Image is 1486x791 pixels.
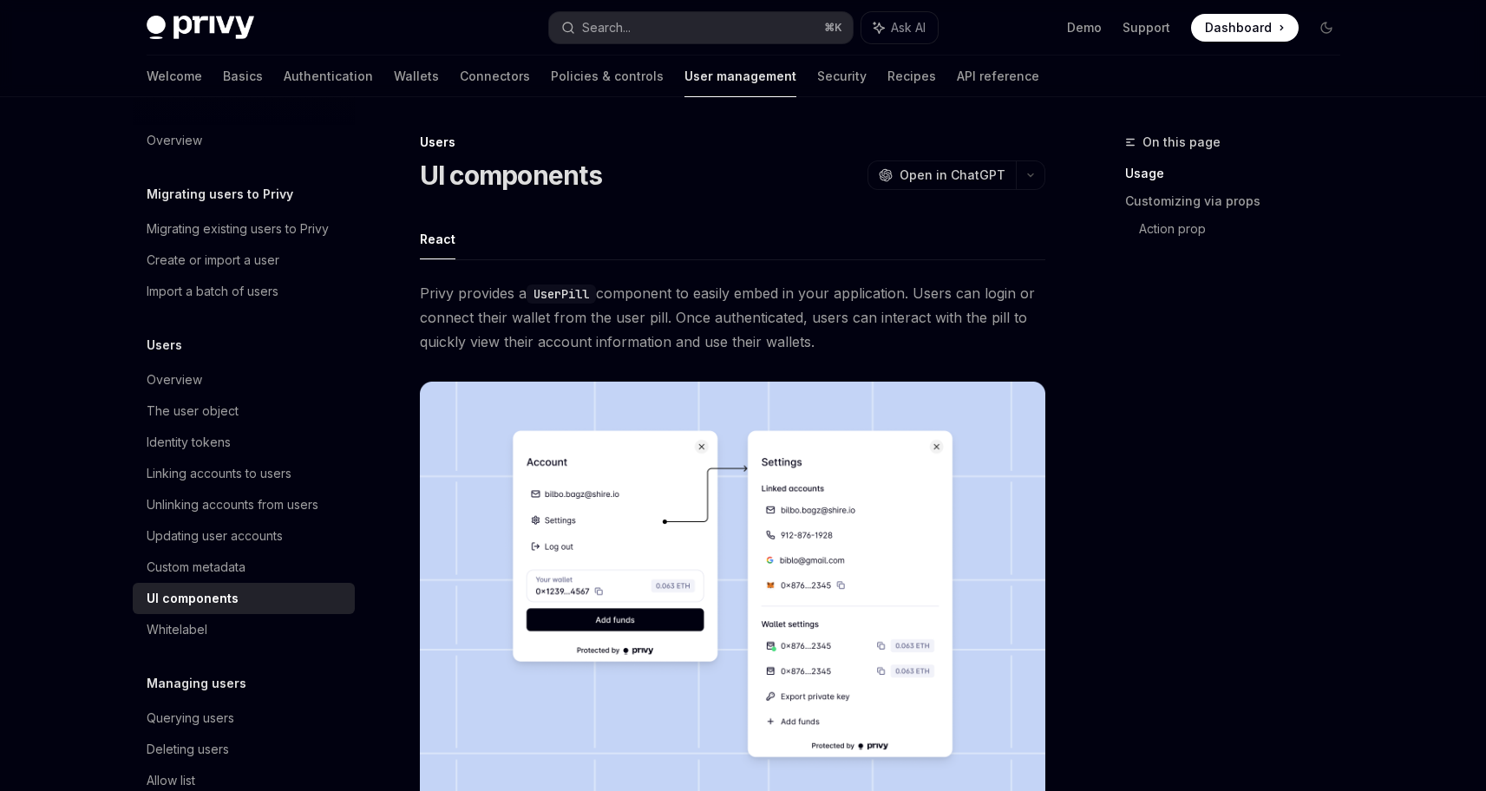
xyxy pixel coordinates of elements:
a: Action prop [1139,215,1354,243]
div: Search... [582,17,631,38]
div: Users [420,134,1045,151]
div: UI components [147,588,239,609]
div: Updating user accounts [147,526,283,546]
a: Dashboard [1191,14,1299,42]
h5: Users [147,335,182,356]
div: Identity tokens [147,432,231,453]
h1: UI components [420,160,602,191]
div: The user object [147,401,239,422]
a: User management [684,56,796,97]
a: The user object [133,395,355,427]
a: Import a batch of users [133,276,355,307]
div: Deleting users [147,739,229,760]
h5: Migrating users to Privy [147,184,293,205]
div: Unlinking accounts from users [147,494,318,515]
div: Linking accounts to users [147,463,291,484]
a: Customizing via props [1125,187,1354,215]
a: Custom metadata [133,552,355,583]
span: Open in ChatGPT [900,167,1005,184]
div: Overview [147,369,202,390]
a: Welcome [147,56,202,97]
span: On this page [1142,132,1221,153]
a: Wallets [394,56,439,97]
a: Updating user accounts [133,520,355,552]
button: Open in ChatGPT [867,160,1016,190]
div: Create or import a user [147,250,279,271]
div: Allow list [147,770,195,791]
a: Recipes [887,56,936,97]
a: Whitelabel [133,614,355,645]
a: Create or import a user [133,245,355,276]
a: Demo [1067,19,1102,36]
div: Migrating existing users to Privy [147,219,329,239]
a: Connectors [460,56,530,97]
span: ⌘ K [824,21,842,35]
div: Import a batch of users [147,281,278,302]
a: Support [1123,19,1170,36]
a: Deleting users [133,734,355,765]
a: Linking accounts to users [133,458,355,489]
a: Security [817,56,867,97]
button: React [420,219,455,259]
a: UI components [133,583,355,614]
a: API reference [957,56,1039,97]
div: Whitelabel [147,619,207,640]
a: Unlinking accounts from users [133,489,355,520]
img: dark logo [147,16,254,40]
div: Querying users [147,708,234,729]
button: Search...⌘K [549,12,853,43]
span: Ask AI [891,19,926,36]
a: Overview [133,125,355,156]
a: Basics [223,56,263,97]
a: Migrating existing users to Privy [133,213,355,245]
code: UserPill [527,284,596,304]
a: Overview [133,364,355,395]
a: Policies & controls [551,56,664,97]
span: Privy provides a component to easily embed in your application. Users can login or connect their ... [420,281,1045,354]
a: Authentication [284,56,373,97]
button: Toggle dark mode [1313,14,1340,42]
a: Identity tokens [133,427,355,458]
div: Custom metadata [147,557,245,578]
h5: Managing users [147,673,246,694]
button: Ask AI [861,12,938,43]
a: Usage [1125,160,1354,187]
span: Dashboard [1205,19,1272,36]
div: Overview [147,130,202,151]
a: Querying users [133,703,355,734]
